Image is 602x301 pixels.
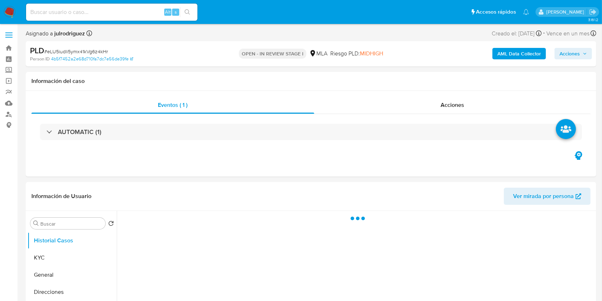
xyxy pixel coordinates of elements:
[30,56,50,62] b: Person ID
[158,101,187,109] span: Eventos ( 1 )
[165,9,171,15] span: Alt
[40,124,582,140] div: AUTOMATIC (1)
[27,249,117,266] button: KYC
[26,8,197,17] input: Buscar usuario o caso...
[589,8,597,16] a: Salir
[523,9,529,15] a: Notificaciones
[33,221,39,226] button: Buscar
[108,221,114,228] button: Volver al orden por defecto
[31,78,591,85] h1: Información del caso
[27,283,117,301] button: Direcciones
[543,29,545,38] span: -
[546,9,587,15] p: julieta.rodriguez@mercadolibre.com
[175,9,177,15] span: s
[239,49,306,59] p: OPEN - IN REVIEW STAGE I
[476,8,516,16] span: Accesos rápidos
[546,30,590,38] span: Vence en un mes
[360,49,383,58] span: MIDHIGH
[27,232,117,249] button: Historial Casos
[492,29,542,38] div: Creado el: [DATE]
[441,101,464,109] span: Acciones
[30,45,44,56] b: PLD
[40,221,102,227] input: Buscar
[492,48,546,59] button: AML Data Collector
[31,193,91,200] h1: Información de Usuario
[504,188,591,205] button: Ver mirada por persona
[58,128,101,136] h3: AUTOMATIC (1)
[51,56,133,62] a: 4b5f7452a2e68d710fa7dc7e56de39fe
[53,29,85,38] b: julrodriguez
[497,48,541,59] b: AML Data Collector
[560,48,580,59] span: Acciones
[26,30,85,38] span: Asignado a
[44,48,108,55] span: # eLU5iudli5ymx41kVg6z4kHr
[309,50,327,58] div: MLA
[180,7,195,17] button: search-icon
[513,188,574,205] span: Ver mirada por persona
[27,266,117,283] button: General
[555,48,592,59] button: Acciones
[330,50,383,58] span: Riesgo PLD:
